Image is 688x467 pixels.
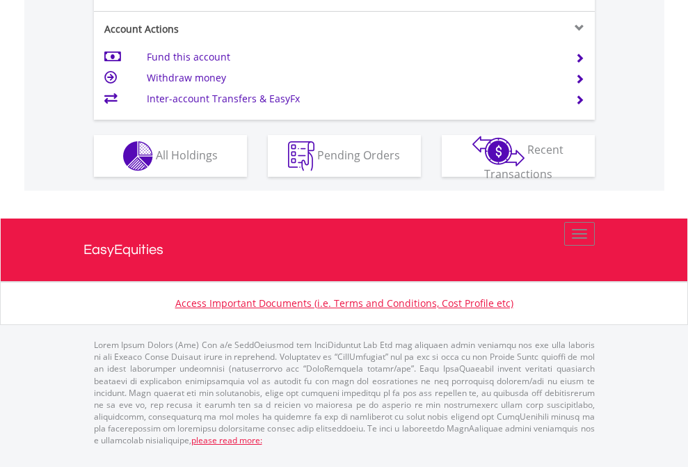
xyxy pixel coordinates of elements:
[317,147,400,162] span: Pending Orders
[147,88,558,109] td: Inter-account Transfers & EasyFx
[472,136,525,166] img: transactions-zar-wht.png
[94,135,247,177] button: All Holdings
[94,22,344,36] div: Account Actions
[175,296,513,310] a: Access Important Documents (i.e. Terms and Conditions, Cost Profile etc)
[83,219,605,281] a: EasyEquities
[442,135,595,177] button: Recent Transactions
[147,47,558,68] td: Fund this account
[147,68,558,88] td: Withdraw money
[156,147,218,162] span: All Holdings
[268,135,421,177] button: Pending Orders
[191,434,262,446] a: please read more:
[123,141,153,171] img: holdings-wht.png
[94,339,595,446] p: Lorem Ipsum Dolors (Ame) Con a/e SeddOeiusmod tem InciDiduntut Lab Etd mag aliquaen admin veniamq...
[288,141,314,171] img: pending_instructions-wht.png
